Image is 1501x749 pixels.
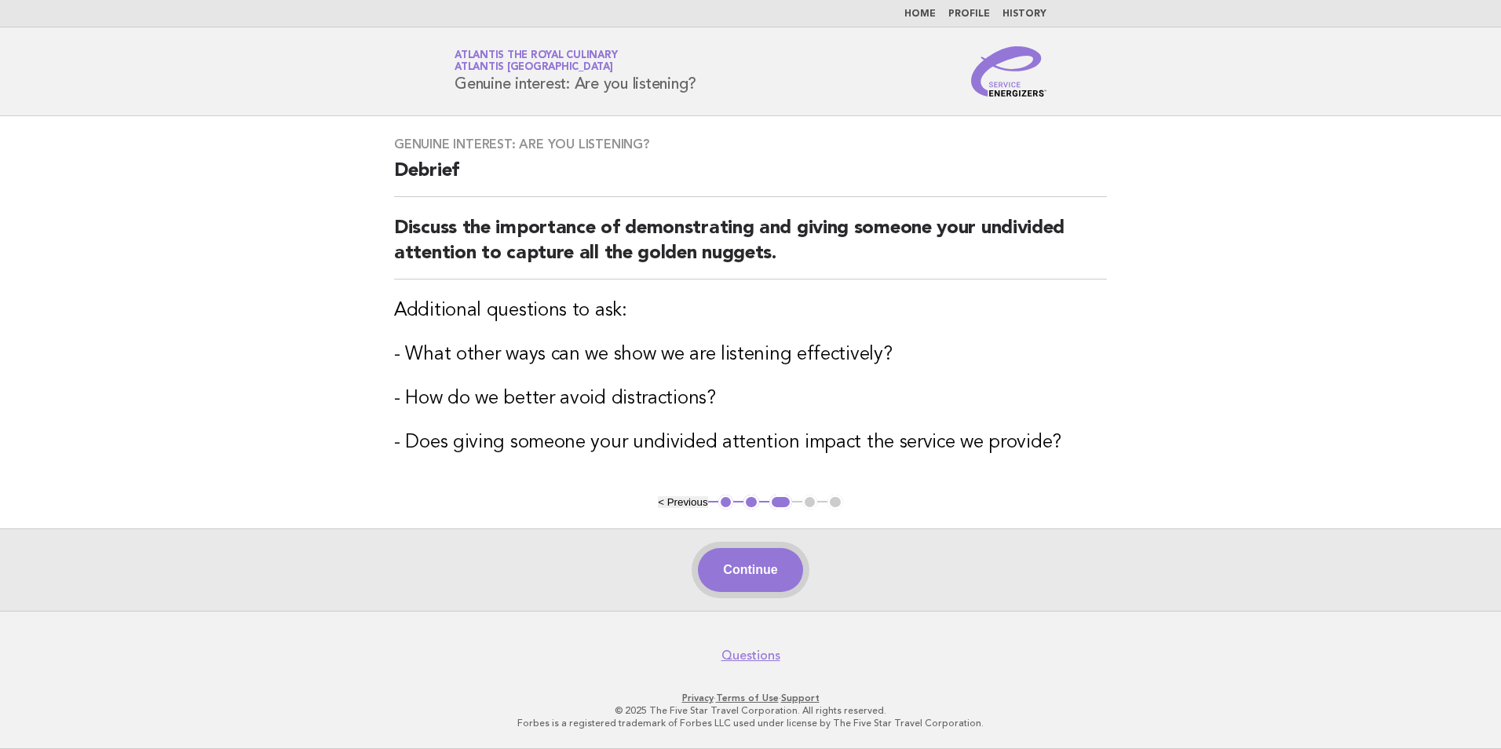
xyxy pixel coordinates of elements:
[718,495,734,510] button: 1
[781,692,820,703] a: Support
[394,216,1107,280] h2: Discuss the importance of demonstrating and giving someone your undivided attention to capture al...
[971,46,1046,97] img: Service Energizers
[394,137,1107,152] h3: Genuine interest: Are you listening?
[658,496,707,508] button: < Previous
[455,63,613,73] span: Atlantis [GEOGRAPHIC_DATA]
[394,430,1107,455] h3: - Does giving someone your undivided attention impact the service we provide?
[1002,9,1046,19] a: History
[904,9,936,19] a: Home
[698,548,802,592] button: Continue
[721,648,780,663] a: Questions
[394,342,1107,367] h3: - What other ways can we show we are listening effectively?
[769,495,792,510] button: 3
[682,692,714,703] a: Privacy
[743,495,759,510] button: 2
[270,704,1231,717] p: © 2025 The Five Star Travel Corporation. All rights reserved.
[394,298,1107,323] h3: Additional questions to ask:
[948,9,990,19] a: Profile
[716,692,779,703] a: Terms of Use
[455,50,617,72] a: Atlantis the Royal CulinaryAtlantis [GEOGRAPHIC_DATA]
[394,386,1107,411] h3: - How do we better avoid distractions?
[455,51,696,92] h1: Genuine interest: Are you listening?
[270,717,1231,729] p: Forbes is a registered trademark of Forbes LLC used under license by The Five Star Travel Corpora...
[270,692,1231,704] p: · ·
[394,159,1107,197] h2: Debrief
